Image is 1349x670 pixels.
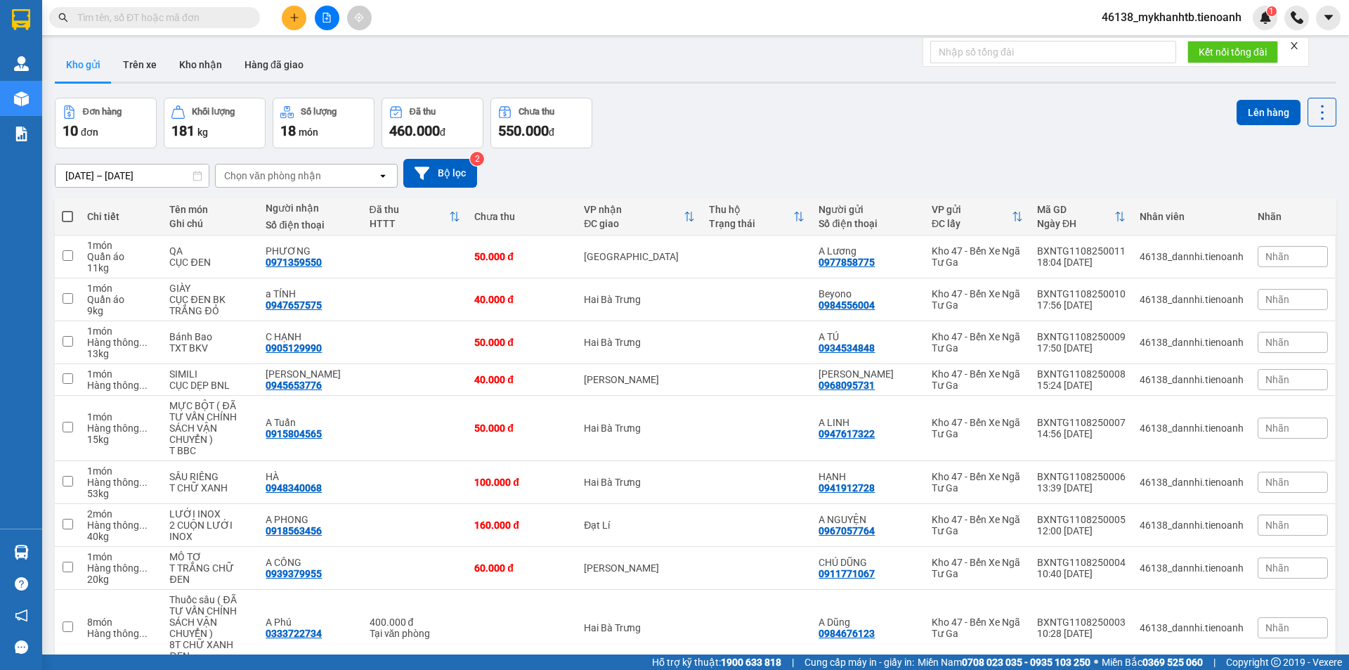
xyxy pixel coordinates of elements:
div: BXNTG1108250006 [1037,471,1126,482]
strong: 0708 023 035 - 0935 103 250 [962,657,1090,668]
div: 46138_dannhi.tienoanh [1140,294,1244,305]
span: message [15,640,28,654]
div: BXNTG1108250009 [1037,331,1126,342]
img: warehouse-icon [14,545,29,560]
div: Hai Bà Trưng [584,477,695,488]
button: Đã thu460.000đ [382,98,483,148]
div: Chưa thu [474,211,570,222]
div: BXNTG1108250003 [1037,617,1126,628]
div: 160.000 đ [474,520,570,531]
div: SẦU RIÊNG [169,471,252,482]
div: BXNTG1108250005 [1037,514,1126,525]
div: 2 CUỘN LƯỚI INOX [169,520,252,542]
span: Nhãn [1265,622,1289,633]
div: 46138_dannhi.tienoanh [1140,337,1244,348]
span: Cung cấp máy in - giấy in: [804,655,914,670]
div: HÀ [266,471,355,482]
span: Nhãn [1265,520,1289,531]
span: Miền Bắc [1102,655,1203,670]
div: C HẠNH [266,331,355,342]
button: Bộ lọc [403,159,477,188]
div: Số điện thoại [266,219,355,231]
div: 0984556004 [819,299,875,311]
div: Kho 47 - Bến Xe Ngã Tư Ga [932,417,1023,439]
img: warehouse-icon [14,91,29,106]
div: Nhân viên [1140,211,1244,222]
div: 1 món [87,411,155,423]
div: 8T CHỮ XANH ĐEN [169,639,252,662]
div: 40 kg [87,531,155,542]
div: Đã thu [370,204,450,215]
div: Người gửi [819,204,917,215]
div: 13:39 [DATE] [1037,482,1126,494]
span: 460.000 [389,122,440,139]
div: Ghi chú [169,218,252,229]
div: 0967057764 [819,525,875,536]
span: 46138_mykhanhtb.tienoanh [1090,8,1253,26]
div: Hàng thông thường [87,477,155,488]
div: LƯỚI INOX [169,508,252,520]
div: 1 món [87,240,155,251]
span: question-circle [15,577,28,591]
div: 1 món [87,465,155,477]
div: a TÍNH [266,288,355,299]
div: Kho 47 - Bến Xe Ngã Tư Ga [932,368,1023,391]
div: A NGUYỆN [819,514,917,525]
span: Kết nối tổng đài [1199,44,1267,60]
div: ĐC giao [584,218,684,229]
div: Bánh Bao [169,331,252,342]
div: 0941912728 [819,482,875,494]
sup: 1 [1267,6,1277,16]
span: aim [354,13,364,22]
div: A Phú [266,617,355,628]
div: 0934534848 [819,342,875,354]
div: A CÔNG [266,557,355,568]
strong: 1900 633 818 [721,657,781,668]
span: đ [440,127,445,138]
div: HẠNH [819,471,917,482]
div: BXNTG1108250008 [1037,368,1126,380]
span: plus [289,13,299,22]
span: ... [139,562,148,574]
span: Nhãn [1265,294,1289,305]
div: Đạt Lí [584,520,695,531]
div: Ngày ĐH [1037,218,1114,229]
div: 50.000 đ [474,337,570,348]
div: A LINH [819,417,917,428]
div: 10:28 [DATE] [1037,628,1126,639]
div: 14:56 [DATE] [1037,428,1126,439]
span: close [1289,41,1299,51]
div: BXNTG1108250010 [1037,288,1126,299]
div: T TRẮNG CHỮ ĐEN [169,562,252,585]
div: VP gửi [932,204,1012,215]
span: Nhãn [1265,374,1289,385]
div: 1 món [87,368,155,380]
div: 0905129990 [266,342,322,354]
div: 46138_dannhi.tienoanh [1140,423,1244,434]
img: icon-new-feature [1259,11,1272,24]
div: 0968095731 [819,380,875,391]
div: LÊ KHOA [819,368,917,380]
button: Hàng đã giao [233,48,315,82]
div: [PERSON_NAME] [584,374,695,385]
div: Kho 47 - Bến Xe Ngã Tư Ga [932,288,1023,311]
div: HTTT [370,218,450,229]
span: copyright [1271,657,1281,667]
div: 400.000 đ [370,617,461,628]
div: 46138_dannhi.tienoanh [1140,251,1244,262]
div: A Dũng [819,617,917,628]
div: BXNTG1108250007 [1037,417,1126,428]
strong: 0369 525 060 [1142,657,1203,668]
div: CỤC ĐEN BK TRẮNG ĐỎ [169,294,252,316]
div: 9 kg [87,305,155,316]
span: Nhãn [1265,477,1289,488]
div: 20 kg [87,574,155,585]
div: TXT BKV [169,342,252,354]
div: PHƯƠNG [266,245,355,257]
span: Nhãn [1265,423,1289,434]
div: Tại văn phòng [370,628,461,639]
div: BXNTG1108250011 [1037,245,1126,257]
span: ... [139,477,148,488]
div: MỰC BỘT ( ĐÃ TƯ VẤN CHÍNH SÁCH VẬN CHUYỂN ) [169,400,252,445]
div: A TÚ [819,331,917,342]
